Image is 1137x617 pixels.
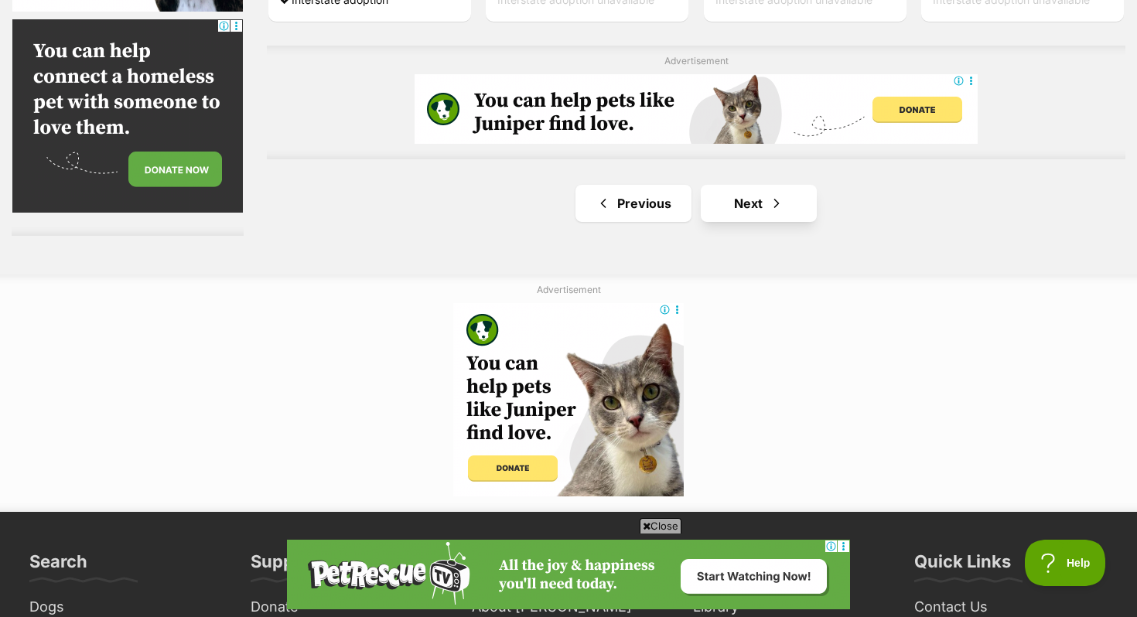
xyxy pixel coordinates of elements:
[575,185,691,222] a: Previous page
[267,46,1125,159] div: Advertisement
[415,74,978,144] iframe: Advertisement
[1025,540,1106,586] iframe: Help Scout Beacon - Open
[287,540,850,609] iframe: Advertisement
[267,185,1125,222] nav: Pagination
[453,303,684,496] iframe: Advertisement
[640,518,681,533] span: Close
[12,19,243,213] iframe: Advertisement
[914,551,1011,581] h3: Quick Links
[701,185,817,222] a: Next page
[29,551,87,581] h3: Search
[251,551,318,581] h3: Support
